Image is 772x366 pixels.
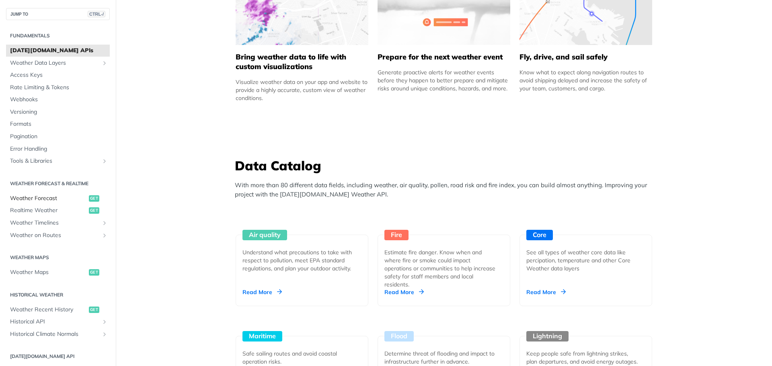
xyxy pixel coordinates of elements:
[10,194,87,202] span: Weather Forecast
[6,353,110,360] h2: [DATE][DOMAIN_NAME] API
[6,328,110,340] a: Historical Climate NormalsShow subpages for Historical Climate Normals
[10,120,108,128] span: Formats
[6,304,110,316] a: Weather Recent Historyget
[6,180,110,187] h2: Weather Forecast & realtime
[242,230,287,240] div: Air quality
[235,157,657,174] h3: Data Catalog
[10,330,99,338] span: Historical Climate Normals
[236,52,368,72] h5: Bring weather data to life with custom visualizations
[526,248,639,272] div: See all types of weather core data like percipation, temperature and other Core Weather data layers
[89,307,99,313] span: get
[384,248,497,288] div: Estimate fire danger. Know when and where fire or smoke could impact operations or communities to...
[10,207,87,215] span: Realtime Weather
[10,318,99,326] span: Historical API
[6,94,110,106] a: Webhooks
[526,350,639,366] div: Keep people safe from lightning strikes, plan departures, and avoid energy outages.
[384,331,414,341] div: Flood
[236,78,368,102] div: Visualize weather data on your app and website to provide a highly accurate, custom view of weath...
[10,133,108,141] span: Pagination
[6,82,110,94] a: Rate Limiting & Tokens
[242,248,355,272] div: Understand what precautions to take with respect to pollution, meet EPA standard regulations, and...
[6,291,110,299] h2: Historical Weather
[89,207,99,214] span: get
[6,254,110,261] h2: Weather Maps
[101,220,108,226] button: Show subpages for Weather Timelines
[89,195,99,202] span: get
[374,205,513,306] a: Fire Estimate fire danger. Know when and where fire or smoke could impact operations or communiti...
[89,269,99,276] span: get
[10,268,87,276] span: Weather Maps
[384,288,424,296] div: Read More
[10,84,108,92] span: Rate Limiting & Tokens
[384,350,497,366] div: Determine threat of flooding and impact to infrastructure further in advance.
[10,145,108,153] span: Error Handling
[526,331,569,341] div: Lightning
[526,288,566,296] div: Read More
[10,108,108,116] span: Versioning
[235,181,657,199] p: With more than 80 different data fields, including weather, air quality, pollen, road risk and fi...
[6,229,110,241] a: Weather on RoutesShow subpages for Weather on Routes
[10,59,99,67] span: Weather Data Layers
[10,231,99,239] span: Weather on Routes
[6,316,110,328] a: Historical APIShow subpages for Historical API
[6,266,110,278] a: Weather Mapsget
[6,204,110,217] a: Realtime Weatherget
[101,158,108,164] button: Show subpages for Tools & Libraries
[384,230,409,240] div: Fire
[378,68,510,92] div: Generate proactive alerts for weather events before they happen to better prepare and mitigate ri...
[242,350,355,366] div: Safe sailing routes and avoid coastal operation risks.
[101,319,108,325] button: Show subpages for Historical API
[516,205,655,306] a: Core See all types of weather core data like percipation, temperature and other Core Weather data...
[10,219,99,227] span: Weather Timelines
[6,217,110,229] a: Weather TimelinesShow subpages for Weather Timelines
[88,11,105,17] span: CTRL-/
[10,96,108,104] span: Webhooks
[6,155,110,167] a: Tools & LibrariesShow subpages for Tools & Libraries
[6,69,110,81] a: Access Keys
[6,106,110,118] a: Versioning
[6,8,110,20] button: JUMP TOCTRL-/
[10,71,108,79] span: Access Keys
[10,306,87,314] span: Weather Recent History
[6,45,110,57] a: [DATE][DOMAIN_NAME] APIs
[242,331,282,341] div: Maritime
[6,32,110,39] h2: Fundamentals
[232,205,372,306] a: Air quality Understand what precautions to take with respect to pollution, meet EPA standard regu...
[6,118,110,130] a: Formats
[6,131,110,143] a: Pagination
[6,57,110,69] a: Weather Data LayersShow subpages for Weather Data Layers
[242,288,282,296] div: Read More
[10,157,99,165] span: Tools & Libraries
[101,60,108,66] button: Show subpages for Weather Data Layers
[519,68,652,92] div: Know what to expect along navigation routes to avoid shipping delayed and increase the safety of ...
[10,47,108,55] span: [DATE][DOMAIN_NAME] APIs
[6,143,110,155] a: Error Handling
[101,331,108,337] button: Show subpages for Historical Climate Normals
[101,232,108,239] button: Show subpages for Weather on Routes
[6,192,110,204] a: Weather Forecastget
[378,52,510,62] h5: Prepare for the next weather event
[519,52,652,62] h5: Fly, drive, and sail safely
[526,230,553,240] div: Core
